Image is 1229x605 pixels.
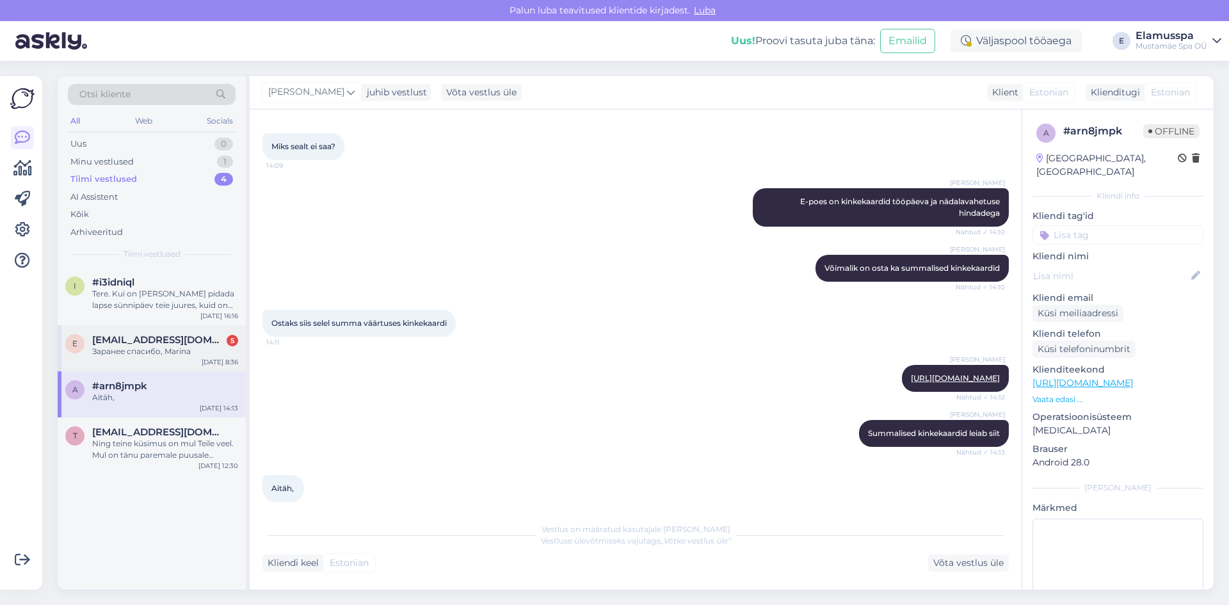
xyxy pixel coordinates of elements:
div: All [68,113,83,129]
div: Küsi meiliaadressi [1032,305,1123,322]
div: juhib vestlust [362,86,427,99]
a: ElamusspaMustamäe Spa OÜ [1136,31,1221,51]
span: ermolayeva_@bk.ru [92,334,225,346]
div: [PERSON_NAME] [1032,482,1203,494]
div: 0 [214,138,233,150]
span: Estonian [1151,86,1190,99]
span: Võimalik on osta ka summalised kinkekaardid [824,263,1000,273]
div: Web [133,113,155,129]
p: Operatsioonisüsteem [1032,410,1203,424]
div: # arn8jmpk [1063,124,1143,139]
span: [PERSON_NAME] [268,85,344,99]
div: Заранее спасибо, Marina [92,346,238,357]
input: Lisa nimi [1033,269,1189,283]
div: AI Assistent [70,191,118,204]
div: Tere. Kui on [PERSON_NAME] pidada lapse sünnipäev teie juures, kuid on teada, et mõned vanemad ki... [92,288,238,311]
a: [URL][DOMAIN_NAME] [911,373,1000,383]
span: Estonian [330,556,369,570]
span: 14:13 [266,503,314,512]
span: a [72,385,78,394]
span: [PERSON_NAME] [950,410,1005,419]
span: i [74,281,76,291]
div: Elamusspa [1136,31,1207,41]
div: Ning teine küsimus on mul Teile veel. Mul on tänu paremale puusale liikumispuue - lonkav tugevalt... [92,438,238,461]
span: #arn8jmpk [92,380,147,392]
span: Nähtud ✓ 14:10 [956,282,1005,292]
p: Kliendi email [1032,291,1203,305]
span: Luba [690,4,719,16]
div: [GEOGRAPHIC_DATA], [GEOGRAPHIC_DATA] [1036,152,1178,179]
p: Android 28.0 [1032,456,1203,469]
div: Võta vestlus üle [441,84,522,101]
span: 14:11 [266,337,314,347]
span: [PERSON_NAME] [950,355,1005,364]
input: Lisa tag [1032,225,1203,245]
span: Vestlus on määratud kasutajale [PERSON_NAME] [542,524,730,534]
div: Mustamäe Spa OÜ [1136,41,1207,51]
p: Kliendi nimi [1032,250,1203,263]
div: [DATE] 16:16 [200,311,238,321]
div: Võta vestlus üle [928,554,1009,572]
span: t [73,431,77,440]
p: [MEDICAL_DATA] [1032,424,1203,437]
div: E [1113,32,1130,50]
div: 4 [214,173,233,186]
span: Aitäh, [271,483,294,493]
span: Otsi kliente [79,88,131,101]
div: Tiimi vestlused [70,173,137,186]
button: Emailid [880,29,935,53]
span: Nähtud ✓ 14:13 [956,448,1005,457]
div: Uus [70,138,86,150]
span: e [72,339,77,348]
p: Kliendi telefon [1032,327,1203,341]
div: 5 [227,335,238,346]
p: Märkmed [1032,501,1203,515]
span: a [1043,128,1049,138]
p: Brauser [1032,442,1203,456]
p: Kliendi tag'id [1032,209,1203,223]
span: Miks sealt ei saa? [271,141,335,151]
div: Arhiveeritud [70,226,123,239]
div: 1 [217,156,233,168]
span: Summalised kinkekaardid leiab siit [868,428,1000,438]
span: [PERSON_NAME] [950,178,1005,188]
div: [DATE] 12:30 [198,461,238,471]
div: Kliendi info [1032,190,1203,202]
a: [URL][DOMAIN_NAME] [1032,377,1133,389]
div: Aitäh, [92,392,238,403]
span: Vestluse ülevõtmiseks vajutage [541,536,731,545]
div: Kõik [70,208,89,221]
span: Nähtud ✓ 14:12 [956,392,1005,402]
span: E-poes on kinkekaardid tööpäeva ja nädalavahetuse hindadega [800,197,1002,218]
b: Uus! [731,35,755,47]
span: 14:09 [266,161,314,170]
p: Klienditeekond [1032,363,1203,376]
img: Askly Logo [10,86,35,111]
span: Estonian [1029,86,1068,99]
p: Vaata edasi ... [1032,394,1203,405]
span: toomas.tamm.006@gmail.com [92,426,225,438]
span: Offline [1143,124,1200,138]
div: Proovi tasuta juba täna: [731,33,875,49]
span: #i3idniql [92,277,134,288]
div: Minu vestlused [70,156,134,168]
div: Socials [204,113,236,129]
span: Tiimi vestlused [124,248,181,260]
span: [PERSON_NAME] [950,245,1005,254]
div: Klienditugi [1086,86,1140,99]
div: Klient [987,86,1018,99]
div: Väljaspool tööaega [951,29,1082,52]
div: Kliendi keel [262,556,319,570]
div: [DATE] 14:13 [200,403,238,413]
div: [DATE] 8:36 [202,357,238,367]
span: Nähtud ✓ 14:10 [956,227,1005,237]
span: Ostaks siis selel summa väärtuses kinkekaardi [271,318,447,328]
i: „Võtke vestlus üle” [661,536,731,545]
div: Küsi telefoninumbrit [1032,341,1136,358]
